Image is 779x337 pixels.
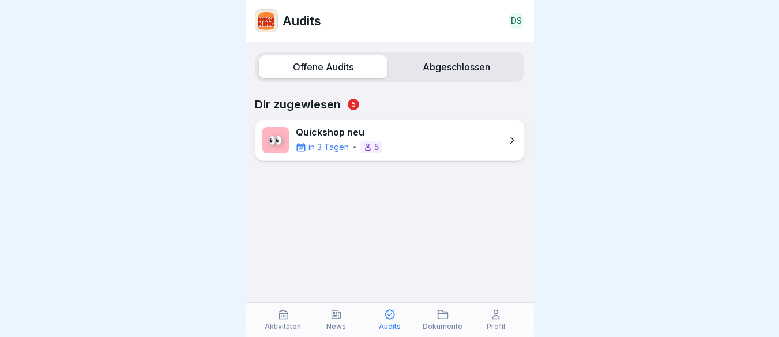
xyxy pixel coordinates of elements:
[487,323,505,331] p: Profil
[423,323,462,331] p: Dokumente
[283,13,321,28] p: Audits
[374,143,379,151] p: 5
[509,13,525,29] a: DS
[255,10,277,32] img: w2f18lwxr3adf3talrpwf6id.png
[326,323,346,331] p: News
[262,127,289,153] div: 👀
[348,99,359,110] span: 5
[255,119,525,161] a: 👀Quickshop neuin 3 Tagen5
[308,141,349,153] p: in 3 Tagen
[259,55,387,78] label: Offene Audits
[255,98,525,111] p: Dir zugewiesen
[392,55,521,78] label: Abgeschlossen
[296,127,382,138] p: Quickshop neu
[379,323,401,331] p: Audits
[265,323,301,331] p: Aktivitäten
